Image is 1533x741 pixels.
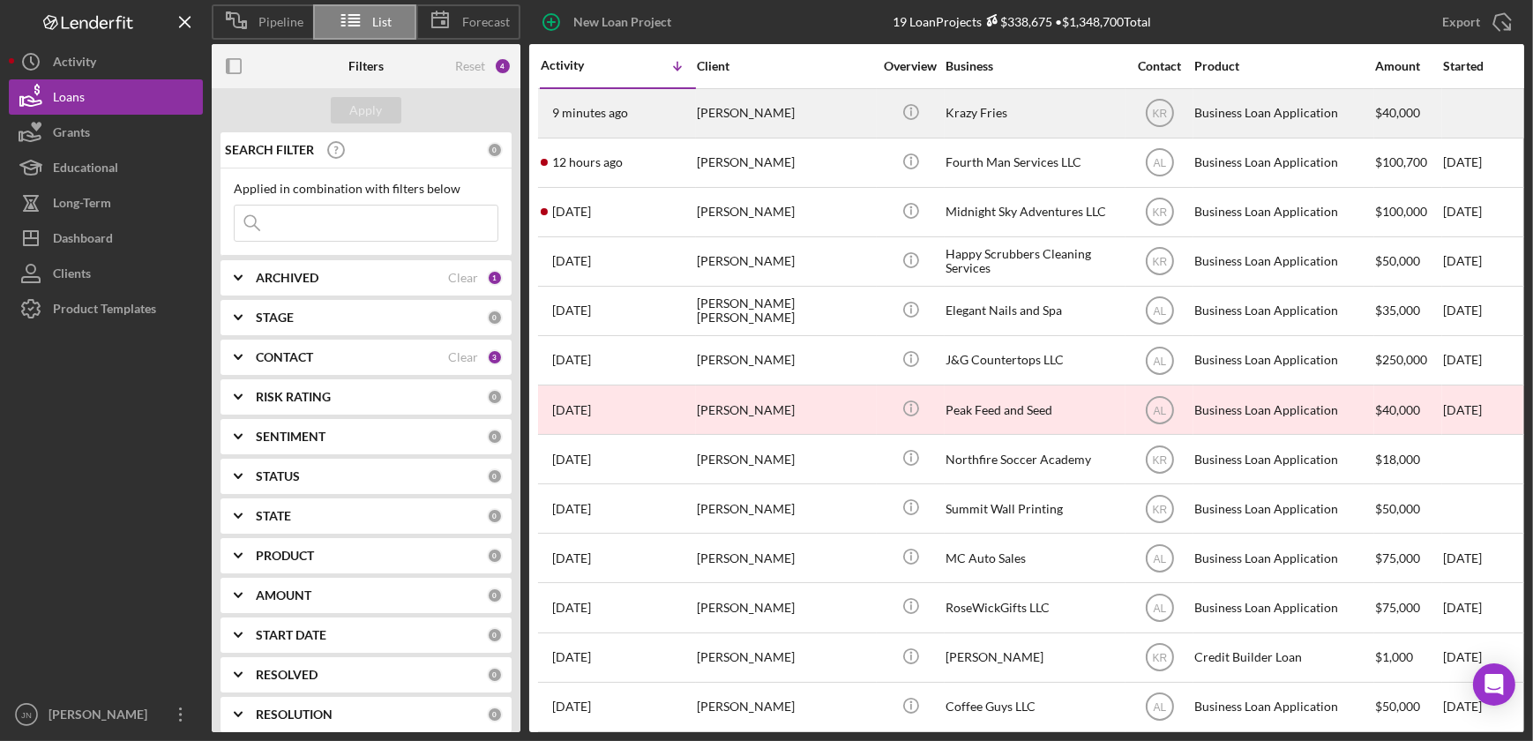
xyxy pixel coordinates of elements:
div: Fourth Man Services LLC [946,139,1122,186]
time: 2025-10-02 22:02 [552,254,591,268]
div: Summit Wall Printing [946,485,1122,532]
div: Product [1194,59,1371,73]
span: $35,000 [1375,303,1420,318]
time: 2025-10-03 01:24 [552,205,591,219]
div: Midnight Sky Adventures LLC [946,189,1122,236]
button: Clients [9,256,203,291]
div: Open Intercom Messenger [1473,663,1515,706]
div: 0 [487,310,503,326]
div: [DATE] [1443,684,1522,730]
div: Business Loan Application [1194,584,1371,631]
time: 2025-09-25 17:17 [552,650,591,664]
span: $50,000 [1375,253,1420,268]
button: JN[PERSON_NAME] [9,697,203,732]
span: $50,000 [1375,699,1420,714]
b: RESOLVED [256,668,318,682]
div: [PERSON_NAME] [697,90,873,137]
div: 0 [487,667,503,683]
div: Happy Scrubbers Cleaning Services [946,238,1122,285]
div: Clients [53,256,91,296]
div: [PERSON_NAME] [697,139,873,186]
div: Business Loan Application [1194,90,1371,137]
button: Activity [9,44,203,79]
div: [DATE] [1443,238,1522,285]
div: Business Loan Application [1194,288,1371,334]
div: Product Templates [53,291,156,331]
button: Grants [9,115,203,150]
div: Business Loan Application [1194,386,1371,433]
div: [PERSON_NAME] [697,584,873,631]
text: KR [1152,652,1167,664]
button: Loans [9,79,203,115]
text: KR [1152,503,1167,515]
div: Client [697,59,873,73]
div: 19 Loan Projects • $1,348,700 Total [894,14,1152,29]
b: STAGE [256,311,294,325]
div: Business Loan Application [1194,337,1371,384]
div: Peak Feed and Seed [946,386,1122,433]
div: 0 [487,588,503,603]
time: 2025-10-02 20:35 [552,303,591,318]
button: New Loan Project [529,4,689,40]
b: START DATE [256,628,326,642]
time: 2025-10-02 17:44 [552,403,591,417]
time: 2025-10-01 17:36 [552,453,591,467]
text: AL [1153,157,1166,169]
b: STATUS [256,469,300,483]
div: Clear [448,350,478,364]
time: 2025-10-02 18:22 [552,353,591,367]
span: $50,000 [1375,501,1420,516]
span: $18,000 [1375,452,1420,467]
div: Activity [53,44,96,84]
div: $40,000 [1375,386,1441,433]
div: $338,675 [983,14,1053,29]
div: [PERSON_NAME] [697,535,873,581]
time: 2025-10-06 16:38 [552,106,628,120]
b: CONTACT [256,350,313,364]
div: MC Auto Sales [946,535,1122,581]
div: Amount [1375,59,1441,73]
text: KR [1152,453,1167,466]
b: Filters [348,59,384,73]
div: Educational [53,150,118,190]
div: Grants [53,115,90,154]
div: Dashboard [53,221,113,260]
div: [PERSON_NAME] [697,485,873,532]
text: KR [1152,206,1167,219]
b: RISK RATING [256,390,331,404]
div: [PERSON_NAME] [697,436,873,483]
text: AL [1153,305,1166,318]
time: 2025-09-24 18:31 [552,700,591,714]
time: 2025-09-30 19:51 [552,502,591,516]
div: Apply [350,97,383,123]
span: Forecast [462,15,510,29]
text: KR [1152,108,1167,120]
a: Product Templates [9,291,203,326]
div: 0 [487,389,503,405]
time: 2025-09-26 22:15 [552,601,591,615]
b: SENTIMENT [256,430,325,444]
div: Business Loan Application [1194,189,1371,236]
div: Elegant Nails and Spa [946,288,1122,334]
time: 2025-10-06 04:48 [552,155,623,169]
div: Credit Builder Loan [1194,634,1371,681]
text: JN [21,710,32,720]
button: Dashboard [9,221,203,256]
div: Started [1443,59,1522,73]
span: $100,000 [1375,204,1427,219]
span: $100,700 [1375,154,1427,169]
button: Educational [9,150,203,185]
div: [DATE] [1443,337,1522,384]
div: Business Loan Application [1194,139,1371,186]
div: Krazy Fries [946,90,1122,137]
div: [PERSON_NAME] [697,634,873,681]
div: New Loan Project [573,4,671,40]
div: Business Loan Application [1194,238,1371,285]
div: 4 [494,57,512,75]
div: [PERSON_NAME] [697,238,873,285]
div: [PERSON_NAME] [697,189,873,236]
